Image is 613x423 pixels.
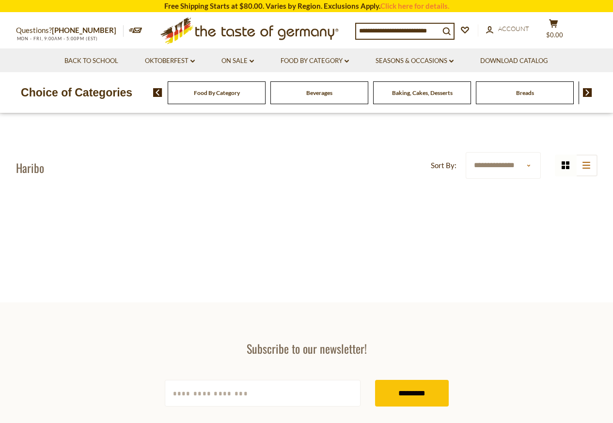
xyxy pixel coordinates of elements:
[583,88,592,97] img: next arrow
[153,88,162,97] img: previous arrow
[221,56,254,66] a: On Sale
[16,36,98,41] span: MON - FRI, 9:00AM - 5:00PM (EST)
[64,56,118,66] a: Back to School
[306,89,332,96] a: Beverages
[431,159,456,172] label: Sort By:
[392,89,453,96] a: Baking, Cakes, Desserts
[52,26,116,34] a: [PHONE_NUMBER]
[380,1,449,10] a: Click here for details.
[486,24,529,34] a: Account
[376,56,454,66] a: Seasons & Occasions
[194,89,240,96] a: Food By Category
[498,25,529,32] span: Account
[516,89,534,96] a: Breads
[281,56,349,66] a: Food By Category
[546,31,563,39] span: $0.00
[145,56,195,66] a: Oktoberfest
[16,160,44,175] h1: Haribo
[480,56,548,66] a: Download Catalog
[16,24,124,37] p: Questions?
[539,19,568,43] button: $0.00
[165,341,449,356] h3: Subscribe to our newsletter!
